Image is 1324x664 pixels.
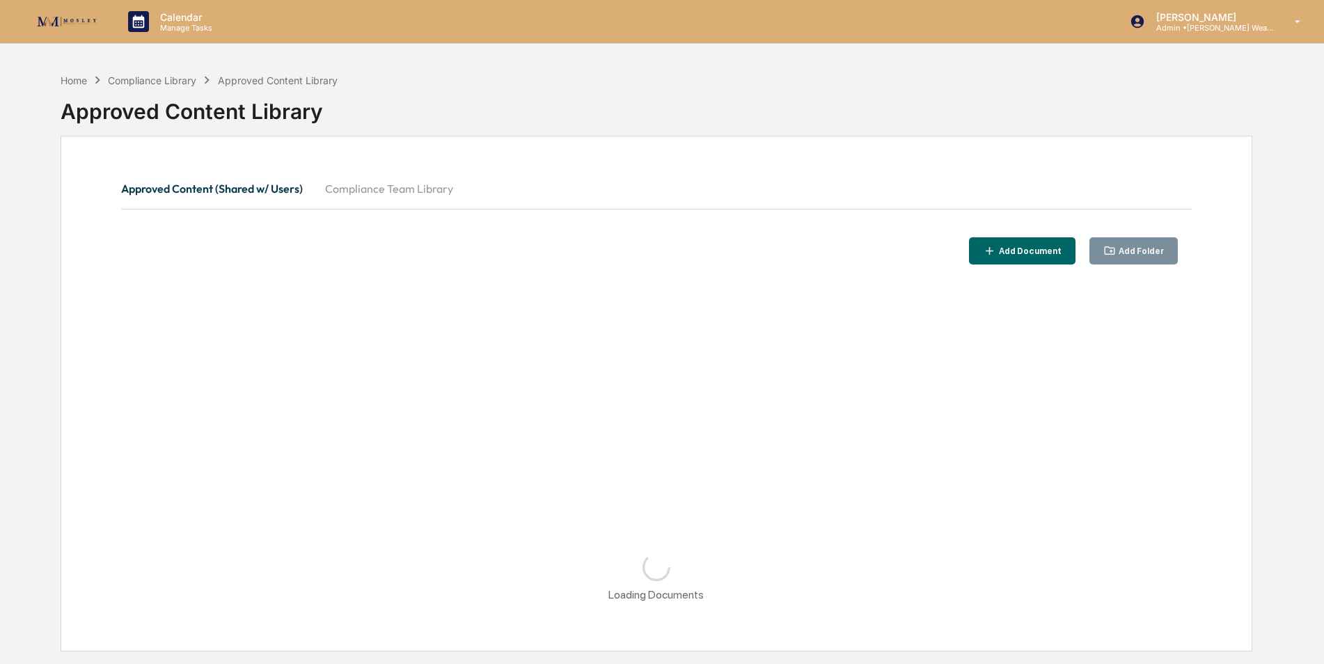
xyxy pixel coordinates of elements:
div: Approved Content Library [218,74,338,86]
button: Add Folder [1089,237,1179,264]
button: Add Document [969,237,1075,264]
p: [PERSON_NAME] [1145,11,1275,23]
div: Compliance Library [108,74,196,86]
div: Add Document [996,246,1062,256]
div: Loading Documents [608,588,704,601]
p: Calendar [149,11,219,23]
button: Compliance Team Library [314,172,464,205]
div: secondary tabs example [121,172,1192,205]
p: Admin • [PERSON_NAME] Wealth [1145,23,1275,33]
div: Home [61,74,87,86]
div: Approved Content Library [61,88,1252,124]
p: Manage Tasks [149,23,219,33]
button: Approved Content (Shared w/ Users) [121,172,314,205]
img: logo [33,13,100,31]
div: Add Folder [1116,246,1164,256]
